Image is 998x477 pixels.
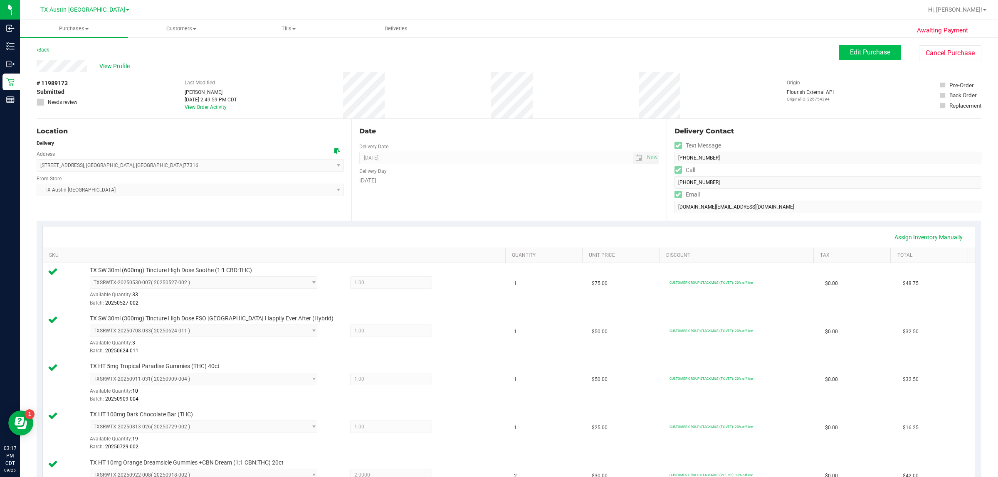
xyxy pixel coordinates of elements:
label: From Store [37,175,62,182]
span: CUSTOMER GROUP STACKABLE (TX VET): 20% off line [669,280,753,285]
a: Unit Price [589,252,656,259]
span: TX SW 30ml (300mg) Tincture High Dose FSO [GEOGRAPHIC_DATA] Happily Ever After (Hybrid) [90,315,333,322]
div: Date [359,126,659,136]
a: Customers [128,20,235,37]
span: CUSTOMER GROUP STACKABLE (TX VET): 20% off line [669,425,753,429]
label: Email [674,189,700,201]
a: Back [37,47,49,53]
a: Tax [820,252,887,259]
span: $16.25 [903,424,919,432]
div: Location [37,126,344,136]
strong: Delivery [37,140,54,146]
span: TX HT 5mg Tropical Paradise Gummies (THC) 40ct [90,362,220,370]
label: Last Modified [185,79,215,86]
span: 20250527-002 [105,300,138,306]
span: $75.00 [592,280,608,288]
span: 1 [514,376,517,384]
span: Submitted [37,88,64,96]
span: $0.00 [825,280,838,288]
a: Discount [666,252,810,259]
span: TX SW 30ml (600mg) Tincture High Dose Soothe (1:1 CBD:THC) [90,266,252,274]
div: Flourish External API [787,89,834,102]
div: [PERSON_NAME] [185,89,237,96]
span: 1 [514,328,517,336]
button: Cancel Purchase [919,45,981,61]
a: SKU [49,252,502,259]
p: 03:17 PM CDT [4,445,16,467]
div: Back Order [949,91,977,99]
label: Delivery Day [359,167,387,175]
div: Available Quantity: [90,385,329,401]
a: View Order Activity [185,104,227,110]
span: Awaiting Payment [917,26,968,35]
span: Tills [235,25,342,32]
span: Deliveries [373,25,419,32]
inline-svg: Retail [6,78,15,86]
span: 33 [132,292,138,298]
span: 19 [132,436,138,442]
span: $25.00 [592,424,608,432]
div: Available Quantity: [90,289,329,305]
span: 20250909-004 [105,396,138,402]
label: Text Message [674,140,721,152]
label: Origin [787,79,800,86]
div: [DATE] [359,176,659,185]
label: Address [37,150,55,158]
span: 3 [132,340,135,346]
inline-svg: Outbound [6,60,15,68]
p: 09/25 [4,467,16,473]
div: Available Quantity: [90,337,329,353]
div: Pre-Order [949,81,974,89]
iframe: Resource center unread badge [25,409,35,419]
span: TX HT 10mg Orange Dreamsicle Gummies +CBN Dream (1:1 CBN:THC) 20ct [90,459,284,467]
span: Hi, [PERSON_NAME]! [928,6,982,13]
div: Delivery Contact [674,126,981,136]
span: 20250729-002 [105,444,138,450]
p: Original ID: 326754394 [787,96,834,102]
a: Tills [235,20,343,37]
inline-svg: Inbound [6,24,15,32]
a: Deliveries [343,20,450,37]
input: Format: (999) 999-9999 [674,176,981,189]
span: $48.75 [903,280,919,288]
span: CUSTOMER GROUP STACKABLE (TX VET): 20% off line [669,329,753,333]
a: Quantity [512,252,579,259]
span: TX Austin [GEOGRAPHIC_DATA] [40,6,125,13]
inline-svg: Reports [6,96,15,104]
span: $32.50 [903,376,919,384]
span: $0.00 [825,328,838,336]
div: Available Quantity: [90,433,329,449]
span: # 11989173 [37,79,68,88]
div: Copy address to clipboard [334,147,340,156]
span: Batch: [90,444,104,450]
span: Batch: [90,396,104,402]
span: View Profile [99,62,133,71]
a: Assign Inventory Manually [889,230,968,244]
span: CUSTOMER GROUP STACKABLE (VET etc): 15% off line [669,473,753,477]
label: Call [674,164,695,176]
span: 10 [132,388,138,394]
div: [DATE] 2:49:59 PM CDT [185,96,237,103]
iframe: Resource center [8,411,33,435]
label: Delivery Date [359,143,388,150]
span: $32.50 [903,328,919,336]
span: 1 [514,280,517,288]
inline-svg: Inventory [6,42,15,50]
a: Total [897,252,965,259]
span: $50.00 [592,376,608,384]
span: Purchases [20,25,128,32]
span: $0.00 [825,376,838,384]
input: Format: (999) 999-9999 [674,152,981,164]
span: CUSTOMER GROUP STACKABLE (TX VET): 20% off line [669,376,753,381]
button: Edit Purchase [839,45,901,60]
span: $50.00 [592,328,608,336]
a: Purchases [20,20,128,37]
span: $0.00 [825,424,838,432]
span: TX HT 100mg Dark Chocolate Bar (THC) [90,411,193,418]
span: Needs review [48,98,77,106]
span: 20250624-011 [105,348,138,354]
span: 1 [514,424,517,432]
span: Edit Purchase [850,48,890,56]
span: Batch: [90,348,104,354]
